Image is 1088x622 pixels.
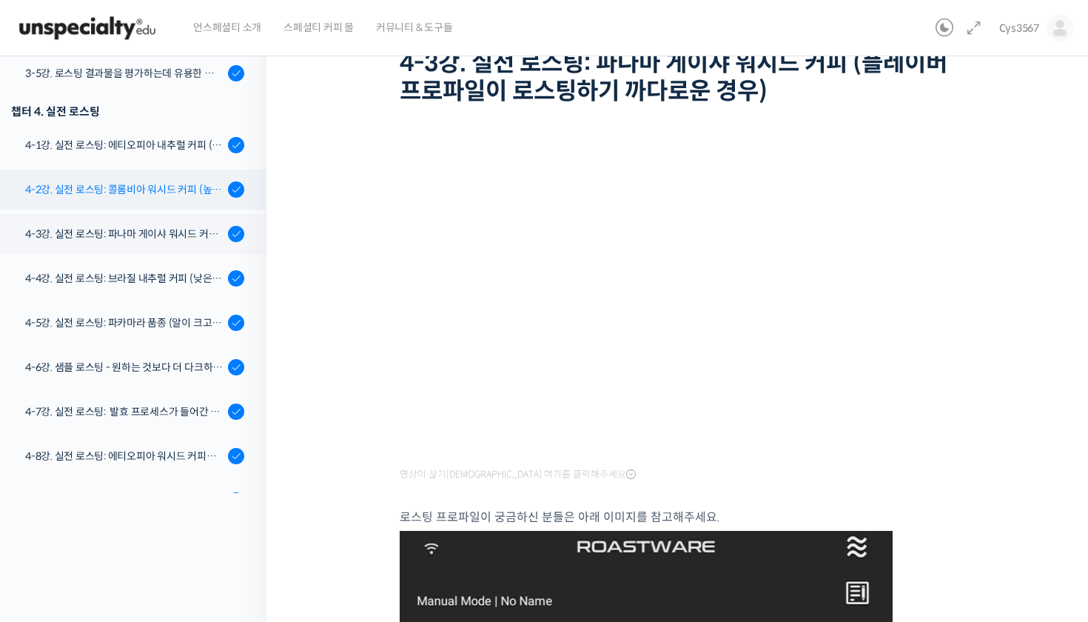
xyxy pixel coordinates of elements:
[25,137,224,153] div: 4-1강. 실전 로스팅: 에티오피아 내추럴 커피 (당분이 많이 포함되어 있고 색이 고르지 않은 경우)
[25,448,224,464] div: 4-8강. 실전 로스팅: 에티오피아 워시드 커피를 에스프레소용으로 로스팅 할 때
[400,507,962,527] p: 로스팅 프로파일이 궁금하신 분들은 아래 이미지를 참고해주세요.
[98,469,191,506] a: 대화
[25,226,224,242] div: 4-3강. 실전 로스팅: 파나마 게이샤 워시드 커피 (플레이버 프로파일이 로스팅하기 까다로운 경우)
[999,21,1039,35] span: Cys3567
[191,469,284,506] a: 설정
[25,492,224,509] div: 4-9강. 실전 로스팅: 대회용 커피를 로스팅 할 때
[4,469,98,506] a: 홈
[25,404,224,420] div: 4-7강. 실전 로스팅: 발효 프로세스가 들어간 커피를 필터용으로 로스팅 할 때
[11,101,244,121] div: 챕터 4. 실전 로스팅
[400,469,636,481] span: 영상이 끊기[DEMOGRAPHIC_DATA] 여기를 클릭해주세요
[135,492,153,504] span: 대화
[25,359,224,375] div: 4-6강. 샘플 로스팅 - 원하는 것보다 더 다크하게 로스팅 하는 이유
[47,492,56,504] span: 홈
[229,492,246,504] span: 설정
[400,49,962,106] h1: 4-3강. 실전 로스팅: 파나마 게이샤 워시드 커피 (플레이버 프로파일이 로스팅하기 까다로운 경우)
[25,181,224,198] div: 4-2강. 실전 로스팅: 콜롬비아 워시드 커피 (높은 밀도와 수분율 때문에 1차 크랙에서 많은 수분을 방출하는 경우)
[25,270,224,287] div: 4-4강. 실전 로스팅: 브라질 내추럴 커피 (낮은 고도에서 재배되어 당분과 밀도가 낮은 경우)
[25,315,224,331] div: 4-5강. 실전 로스팅: 파카마라 품종 (알이 크고 산지에서 건조가 고르게 되기 힘든 경우)
[25,65,224,81] div: 3-5강. 로스팅 결과물을 평가하는데 유용한 팁들 - 연수를 활용한 커핑, 커핑용 분쇄도 찾기, 로스트 레벨에 따른 QC 등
